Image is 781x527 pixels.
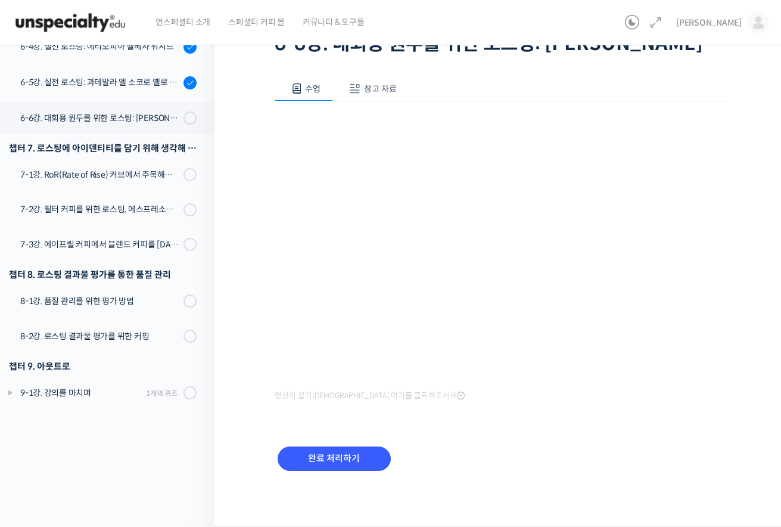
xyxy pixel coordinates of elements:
span: 수업 [305,83,321,94]
div: 8-1강. 품질 관리를 위한 평가 방법 [20,294,180,308]
div: 9-1강. 강의를 마치며 [20,386,142,399]
div: 7-2강. 필터 커피를 위한 로스팅, 에스프레소를 위한 로스팅, 그리고 옴니 로스트 [20,203,180,216]
div: 챕터 7. 로스팅에 아이덴티티를 담기 위해 생각해 볼 만한 주제들 [9,140,197,156]
div: 8-2강. 로스팅 결과물 평가를 위한 커핑 [20,330,180,343]
div: 6-5강. 실전 로스팅: 과테말라 엘 소코로 옐로 버번 워시드 [20,76,180,89]
span: 참고 자료 [364,83,397,94]
span: [PERSON_NAME] [676,17,742,28]
span: 영상이 끊기[DEMOGRAPHIC_DATA] 여기를 클릭해주세요 [275,391,465,401]
div: 7-1강. RoR(Rate of Rise) 커브에서 주목해야 할 포인트들 [20,168,180,181]
span: 대화 [109,396,123,406]
a: 홈 [4,378,79,408]
div: 6-6강. 대회용 원두를 위한 로스팅: [PERSON_NAME] [20,111,180,125]
div: 6-4강. 실전 로스팅: 에티오피아 첼베사 워시드 [20,40,180,53]
span: 설정 [184,396,198,405]
h1: 6-6강. 대회용 원두를 위한 로스팅: [PERSON_NAME] [275,32,727,55]
div: 챕터 9. 아웃트로 [9,358,197,374]
a: 대화 [79,378,154,408]
div: 챕터 8. 로스팅 결과물 평가를 통한 품질 관리 [9,266,197,283]
div: 7-3강. 에이프릴 커피에서 블렌드 커피를 [DATE] 않는 이유 [20,238,180,251]
div: 1개의 퀴즈 [146,387,178,399]
span: 홈 [38,396,45,405]
a: 설정 [154,378,229,408]
input: 완료 처리하기 [278,447,391,471]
